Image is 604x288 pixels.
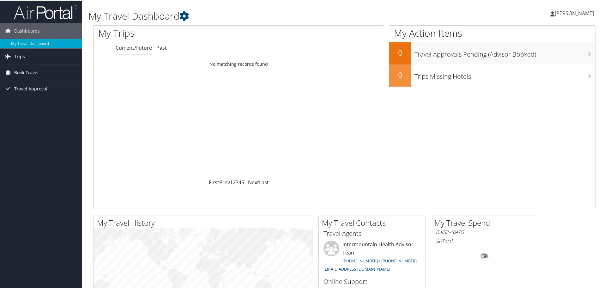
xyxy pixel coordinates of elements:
[14,80,47,96] span: Travel Approval
[389,42,595,64] a: 0Travel Approvals Pending (Advisor Booked)
[236,178,239,185] a: 3
[323,229,421,237] h3: Travel Agents
[555,9,594,16] span: [PERSON_NAME]
[436,237,442,244] span: $0
[98,26,258,39] h1: My Trips
[233,178,236,185] a: 2
[259,178,269,185] a: Last
[550,3,600,22] a: [PERSON_NAME]
[241,178,244,185] a: 5
[97,217,313,228] h2: My Travel History
[436,229,533,235] h6: [DATE] - [DATE]
[389,64,595,86] a: 0Trips Missing Hotels
[156,44,167,51] a: Past
[94,58,384,69] td: No matching records found
[323,266,390,271] a: [EMAIL_ADDRESS][DOMAIN_NAME]
[14,22,40,38] span: Dashboards
[414,46,595,58] h3: Travel Approvals Pending (Advisor Booked)
[14,4,77,19] img: airportal-logo.png
[320,240,424,274] li: Intermountain Health Advisor Team
[482,254,487,257] tspan: 0%
[389,47,411,58] h2: 0
[389,26,595,39] h1: My Action Items
[14,64,39,80] span: Book Travel
[434,217,538,228] h2: My Travel Spend
[239,178,241,185] a: 4
[389,69,411,80] h2: 0
[209,178,219,185] a: First
[436,237,533,244] h6: Total
[414,68,595,80] h3: Trips Missing Hotels
[342,257,417,263] a: [PHONE_NUMBER] / [PHONE_NUMBER]
[219,178,230,185] a: Prev
[14,48,25,64] span: Trips
[244,178,248,185] span: …
[230,178,233,185] a: 1
[322,217,426,228] h2: My Travel Contacts
[248,178,259,185] a: Next
[323,277,421,285] h3: Online Support
[88,9,430,22] h1: My Travel Dashboard
[116,44,152,51] a: Current/Future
